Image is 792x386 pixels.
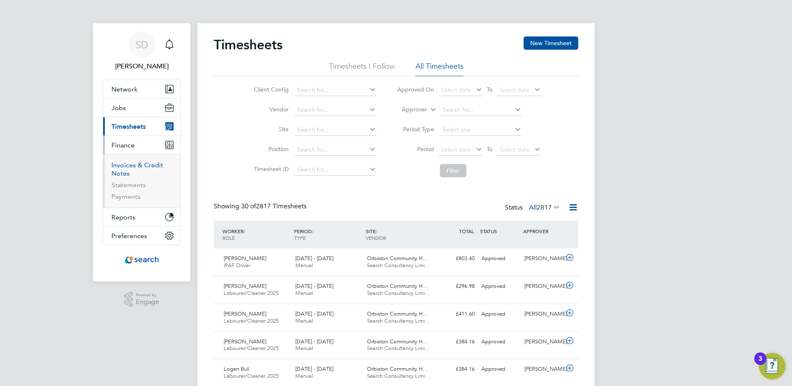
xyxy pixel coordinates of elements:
span: To [484,144,495,154]
input: Search for... [295,84,376,96]
div: [PERSON_NAME] [521,335,564,349]
input: Search for... [295,124,376,136]
button: Finance [103,136,180,154]
input: Search for... [295,164,376,176]
div: APPROVER [521,224,564,239]
span: VENDOR [366,234,386,241]
input: Search for... [440,104,522,116]
span: [DATE] - [DATE] [295,282,333,289]
span: [DATE] - [DATE] [295,365,333,372]
div: [PERSON_NAME] [521,280,564,293]
span: Select date [441,146,471,153]
li: All Timesheets [415,61,464,76]
div: £384.16 [435,362,478,376]
button: Jobs [103,99,180,117]
button: Timesheets [103,117,180,135]
label: Timesheet ID [251,165,289,173]
div: £384.16 [435,335,478,349]
span: Manual [295,289,313,297]
button: Reports [103,208,180,226]
label: Site [251,125,289,133]
div: Approved [478,335,521,349]
div: [PERSON_NAME] [521,362,564,376]
span: Jobs [111,104,126,112]
h2: Timesheets [214,36,283,53]
span: Orbiston Community H… [367,282,428,289]
span: Search Consultancy Limi… [367,372,430,379]
span: IPAF Driver [224,262,250,269]
label: Position [251,145,289,153]
div: £411.60 [435,307,478,321]
span: Orbiston Community H… [367,338,428,345]
div: Showing [214,202,308,211]
label: All [529,203,560,212]
div: SITE [364,224,435,245]
span: Search Consultancy Limi… [367,317,430,324]
span: TYPE [294,234,306,241]
label: Approved On [397,86,434,93]
div: Approved [478,280,521,293]
span: Logan Bull [224,365,249,372]
button: New Timesheet [524,36,578,50]
a: Go to home page [103,253,181,267]
div: Approved [478,307,521,321]
span: Labourer/Cleaner 2025 [224,317,279,324]
div: [PERSON_NAME] [521,307,564,321]
span: 30 of [241,202,256,210]
span: Manual [295,372,313,379]
span: [PERSON_NAME] [224,310,266,317]
a: Invoices & Credit Notes [111,161,163,177]
span: Network [111,85,138,93]
span: Finance [111,141,135,149]
label: Period [397,145,434,153]
div: WORKER [220,224,292,245]
div: STATUS [478,224,521,239]
input: Select one [440,124,522,136]
span: Engage [136,299,159,306]
button: Network [103,80,180,98]
span: To [484,84,495,95]
span: 2817 [537,203,552,212]
span: Manual [295,262,313,269]
div: [PERSON_NAME] [521,252,564,265]
span: Manual [295,317,313,324]
div: Finance [103,154,180,207]
div: Approved [478,252,521,265]
img: searchconsultancy-logo-retina.png [125,253,159,267]
span: Orbiston Community H… [367,255,428,262]
label: Approver [390,106,427,114]
span: Orbiston Community H… [367,365,428,372]
li: Timesheets I Follow [329,61,395,76]
span: Manual [295,345,313,352]
input: Search for... [295,104,376,116]
a: Powered byEngage [124,292,159,307]
span: Select date [441,86,471,94]
span: Preferences [111,232,147,240]
div: £296.98 [435,280,478,293]
nav: Main navigation [93,23,191,282]
span: [DATE] - [DATE] [295,255,333,262]
span: TOTAL [459,228,474,234]
span: / [312,228,314,234]
a: Payments [111,193,140,200]
span: Orbiston Community H… [367,310,428,317]
span: Reports [111,213,135,221]
div: Approved [478,362,521,376]
span: Select date [500,146,529,153]
button: Filter [440,164,466,177]
span: [DATE] - [DATE] [295,310,333,317]
span: [PERSON_NAME] [224,338,266,345]
span: ROLE [222,234,235,241]
span: [PERSON_NAME] [224,282,266,289]
label: Vendor [251,106,289,113]
span: / [244,228,245,234]
span: Timesheets [111,123,146,130]
span: Stephen Dowie [103,61,181,71]
span: SD [135,39,148,50]
div: 3 [758,359,762,369]
div: £803.40 [435,252,478,265]
button: Preferences [103,227,180,245]
span: Labourer/Cleaner 2025 [224,289,279,297]
span: Search Consultancy Limi… [367,262,430,269]
a: Statements [111,181,146,189]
